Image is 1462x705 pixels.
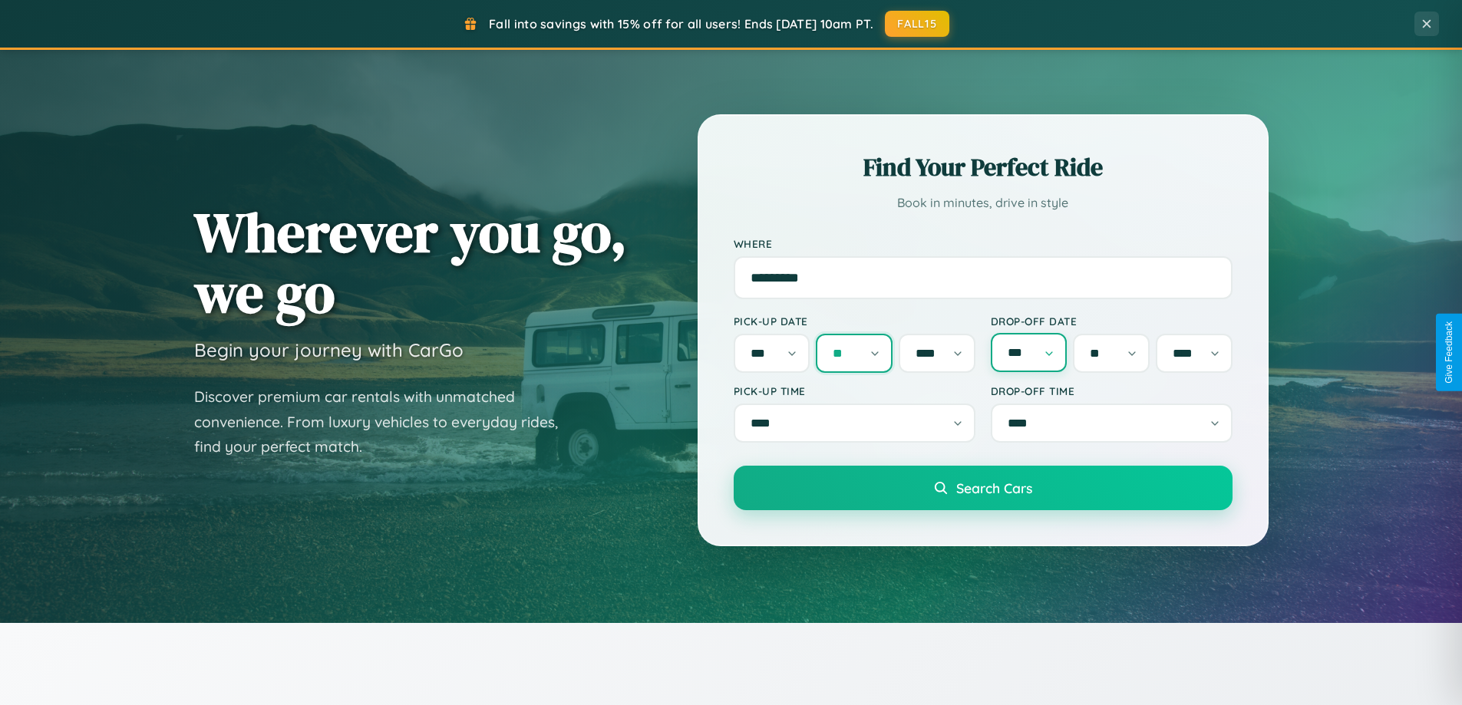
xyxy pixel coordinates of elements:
h2: Find Your Perfect Ride [734,150,1233,184]
div: Give Feedback [1444,321,1454,384]
h1: Wherever you go, we go [194,202,627,323]
button: FALL15 [885,11,949,37]
label: Where [734,237,1233,250]
label: Drop-off Time [991,384,1233,397]
button: Search Cars [734,466,1233,510]
span: Search Cars [956,479,1032,496]
label: Drop-off Date [991,315,1233,328]
h3: Begin your journey with CarGo [194,338,464,361]
p: Book in minutes, drive in style [734,192,1233,214]
span: Fall into savings with 15% off for all users! Ends [DATE] 10am PT. [489,16,873,31]
p: Discover premium car rentals with unmatched convenience. From luxury vehicles to everyday rides, ... [194,384,578,460]
label: Pick-up Time [734,384,975,397]
label: Pick-up Date [734,315,975,328]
